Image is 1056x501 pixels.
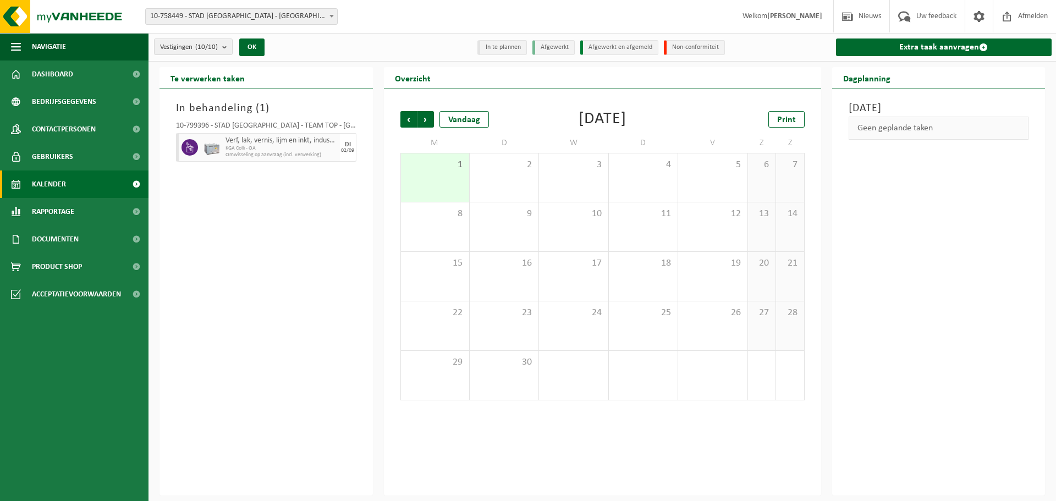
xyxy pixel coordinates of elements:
span: 24 [544,307,602,319]
span: 22 [406,307,464,319]
img: PB-LB-0680-HPE-GY-11 [204,139,220,156]
a: Print [768,111,805,128]
button: Vestigingen(10/10) [154,38,233,55]
span: 1 [406,159,464,171]
span: 12 [684,208,741,220]
span: 25 [614,307,672,319]
span: Vestigingen [160,39,218,56]
span: 15 [406,257,464,269]
span: 11 [614,208,672,220]
span: Bedrijfsgegevens [32,88,96,115]
td: W [539,133,608,153]
span: Contactpersonen [32,115,96,143]
td: Z [776,133,804,153]
h3: [DATE] [849,100,1029,117]
span: Omwisseling op aanvraag (incl. verwerking) [226,152,337,158]
span: 10-758449 - STAD SINT NIKLAAS - SINT-NIKLAAS [145,8,338,25]
span: Verf, lak, vernis, lijm en inkt, industrieel in kleinverpakking [226,136,337,145]
span: Rapportage [32,198,74,225]
h2: Overzicht [384,67,442,89]
strong: [PERSON_NAME] [767,12,822,20]
div: DI [345,141,351,148]
span: Product Shop [32,253,82,280]
li: Afgewerkt [532,40,575,55]
span: 16 [475,257,533,269]
td: D [609,133,678,153]
span: 9 [475,208,533,220]
span: 30 [475,356,533,368]
span: 10-758449 - STAD SINT NIKLAAS - SINT-NIKLAAS [146,9,337,24]
span: KGA Colli - OA [226,145,337,152]
span: 21 [782,257,798,269]
span: 2 [475,159,533,171]
div: 10-799396 - STAD [GEOGRAPHIC_DATA] - TEAM TOP - [GEOGRAPHIC_DATA] [176,122,356,133]
span: 14 [782,208,798,220]
span: 28 [782,307,798,319]
span: 18 [614,257,672,269]
li: Non-conformiteit [664,40,725,55]
span: 6 [754,159,770,171]
span: Navigatie [32,33,66,60]
span: Vorige [400,111,417,128]
td: V [678,133,747,153]
li: Afgewerkt en afgemeld [580,40,658,55]
span: 23 [475,307,533,319]
li: In te plannen [477,40,527,55]
div: Geen geplande taken [849,117,1029,140]
td: D [470,133,539,153]
span: Gebruikers [32,143,73,170]
span: Print [777,115,796,124]
td: M [400,133,470,153]
h3: In behandeling ( ) [176,100,356,117]
div: Vandaag [439,111,489,128]
td: Z [748,133,776,153]
span: 7 [782,159,798,171]
span: 13 [754,208,770,220]
span: Kalender [32,170,66,198]
span: 5 [684,159,741,171]
span: Documenten [32,225,79,253]
h2: Te verwerken taken [159,67,256,89]
a: Extra taak aanvragen [836,38,1052,56]
div: 02/09 [341,148,354,153]
span: Dashboard [32,60,73,88]
span: 26 [684,307,741,319]
count: (10/10) [195,43,218,51]
span: 3 [544,159,602,171]
span: 20 [754,257,770,269]
span: 4 [614,159,672,171]
h2: Dagplanning [832,67,901,89]
span: 29 [406,356,464,368]
span: Acceptatievoorwaarden [32,280,121,308]
span: 27 [754,307,770,319]
button: OK [239,38,265,56]
span: Volgende [417,111,434,128]
span: 17 [544,257,602,269]
span: 19 [684,257,741,269]
span: 8 [406,208,464,220]
span: 10 [544,208,602,220]
span: 1 [260,103,266,114]
div: [DATE] [579,111,626,128]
